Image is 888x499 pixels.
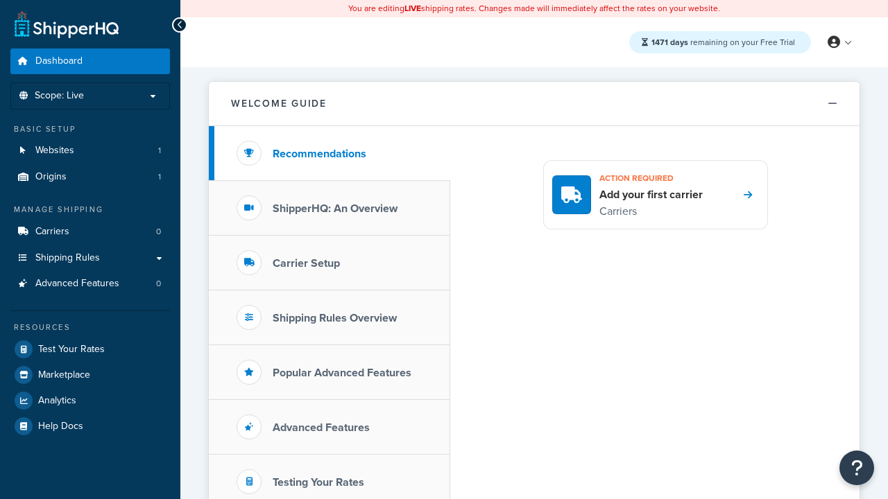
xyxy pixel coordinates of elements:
[651,36,795,49] span: remaining on your Free Trial
[273,148,366,160] h3: Recommendations
[158,171,161,183] span: 1
[10,123,170,135] div: Basic Setup
[10,164,170,190] a: Origins1
[38,421,83,432] span: Help Docs
[38,369,90,381] span: Marketplace
[10,138,170,164] a: Websites1
[10,388,170,413] a: Analytics
[35,90,84,102] span: Scope: Live
[273,202,398,215] h3: ShipperHQ: An Overview
[10,322,170,333] div: Resources
[38,395,76,407] span: Analytics
[10,204,170,216] div: Manage Shipping
[38,344,105,356] span: Test Your Rates
[158,145,161,157] span: 1
[599,187,703,202] h4: Add your first carrier
[599,202,703,220] p: Carriers
[839,450,874,485] button: Open Resource Center
[35,171,67,183] span: Origins
[10,271,170,297] a: Advanced Features0
[10,271,170,297] li: Advanced Features
[273,312,397,324] h3: Shipping Rules Overview
[209,82,860,126] button: Welcome Guide
[156,278,161,290] span: 0
[10,414,170,439] a: Help Docs
[404,2,421,15] b: LIVE
[231,98,327,109] h2: Welcome Guide
[651,36,688,49] strong: 1471 days
[10,337,170,362] a: Test Your Rates
[273,367,411,379] h3: Popular Advanced Features
[35,278,119,290] span: Advanced Features
[10,49,170,74] a: Dashboard
[10,219,170,245] li: Carriers
[156,226,161,238] span: 0
[10,219,170,245] a: Carriers0
[273,257,340,270] h3: Carrier Setup
[599,169,703,187] h3: Action required
[35,55,83,67] span: Dashboard
[35,252,100,264] span: Shipping Rules
[273,476,364,489] h3: Testing Your Rates
[10,138,170,164] li: Websites
[10,362,170,387] a: Marketplace
[273,421,370,434] h3: Advanced Features
[35,145,74,157] span: Websites
[35,226,69,238] span: Carriers
[10,164,170,190] li: Origins
[10,245,170,271] a: Shipping Rules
